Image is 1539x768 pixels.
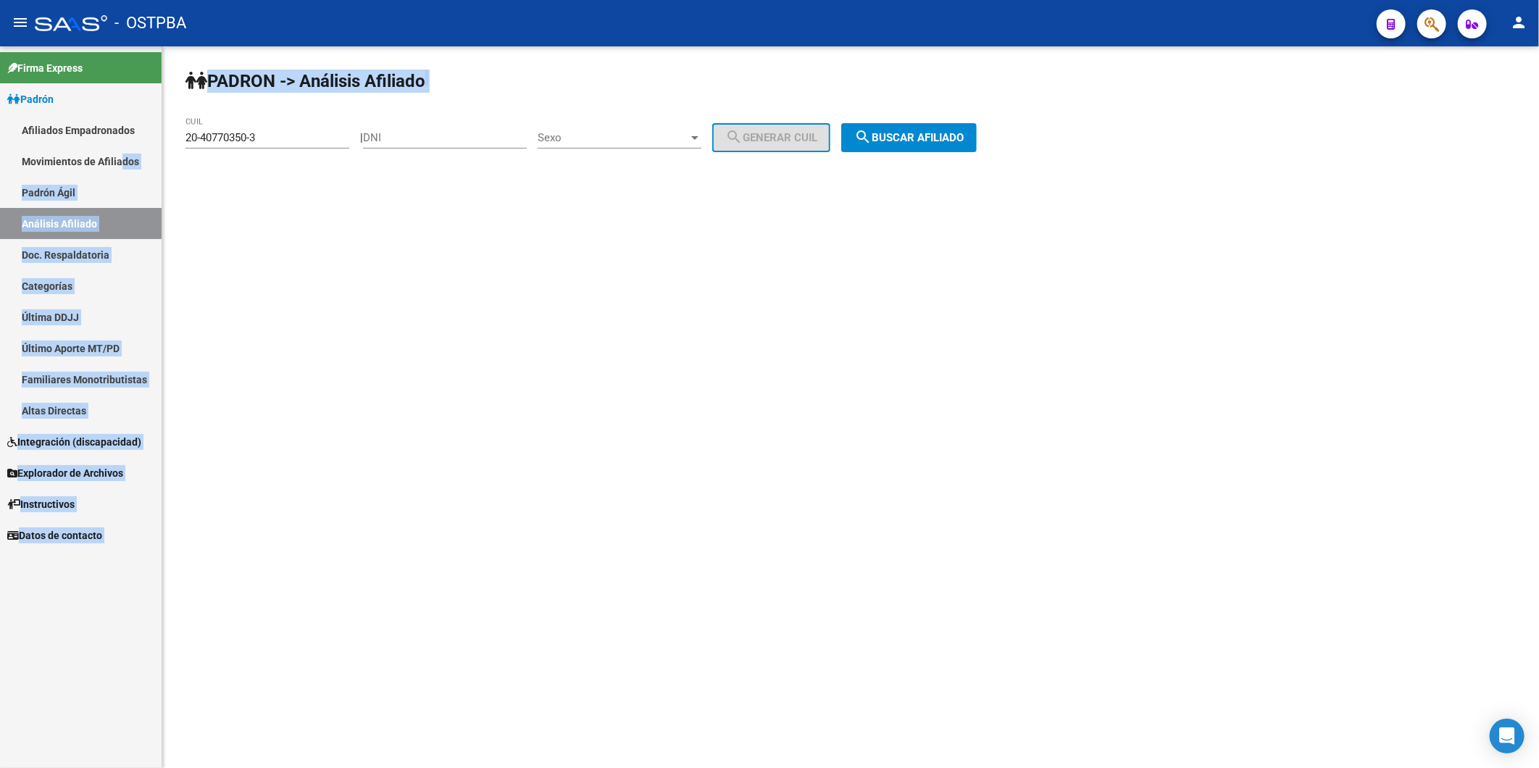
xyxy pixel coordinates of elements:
button: Generar CUIL [712,123,830,152]
div: Open Intercom Messenger [1490,719,1525,754]
mat-icon: search [725,128,743,146]
span: Firma Express [7,60,83,76]
span: Sexo [538,131,688,144]
button: Buscar afiliado [841,123,977,152]
span: - OSTPBA [114,7,186,39]
span: Buscar afiliado [854,131,964,144]
strong: PADRON -> Análisis Afiliado [185,71,425,91]
span: Instructivos [7,496,75,512]
mat-icon: menu [12,14,29,31]
span: Generar CUIL [725,131,817,144]
span: Datos de contacto [7,527,102,543]
span: Integración (discapacidad) [7,434,141,450]
span: Padrón [7,91,54,107]
mat-icon: search [854,128,872,146]
mat-icon: person [1510,14,1527,31]
div: | [360,131,841,144]
span: Explorador de Archivos [7,465,123,481]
